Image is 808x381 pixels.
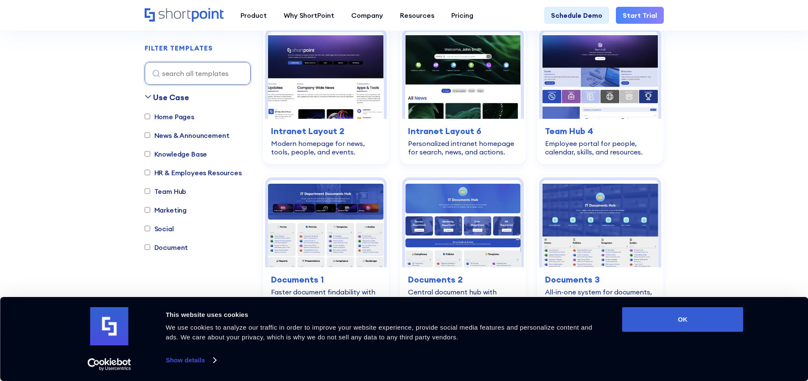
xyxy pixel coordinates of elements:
img: Intranet Layout 2 – SharePoint Homepage Design: Modern homepage for news, tools, people, and events. [268,32,384,119]
h3: Documents 3 [545,273,655,286]
input: HR & Employees Resources [145,170,150,176]
a: Company [343,7,391,24]
button: OK [622,307,744,332]
label: HR & Employees Resources [145,168,242,178]
label: News & Announcement [145,130,229,140]
div: Why ShortPoint [284,10,334,20]
img: Documents 1 – SharePoint Document Library Template: Faster document findability with search, filt... [268,180,384,267]
div: Employee portal for people, calendar, skills, and resources. [545,139,655,156]
input: Document [145,245,150,250]
a: Schedule Demo [544,7,609,24]
h3: Intranet Layout 6 [408,125,518,137]
label: Knowledge Base [145,149,207,159]
label: Team Hub [145,186,187,196]
div: Personalized intranet homepage for search, news, and actions. [408,139,518,156]
img: Intranet Layout 6 – SharePoint Homepage Design: Personalized intranet homepage for search, news, ... [405,32,521,119]
a: Usercentrics Cookiebot - opens in a new window [72,358,146,371]
a: Documents 2 – Document Management Template: Central document hub with alerts, search, and actions... [400,175,526,313]
div: Product [240,10,267,20]
label: Social [145,224,174,234]
div: Company [351,10,383,20]
input: News & Announcement [145,133,150,138]
img: Documents 2 – Document Management Template: Central document hub with alerts, search, and actions. [405,180,521,267]
input: Team Hub [145,189,150,194]
a: Start Trial [616,7,664,24]
div: Pricing [451,10,473,20]
div: This website uses cookies [166,310,603,320]
a: Pricing [443,7,482,24]
h3: Documents 2 [408,273,518,286]
h3: Team Hub 4 [545,125,655,137]
div: FILTER TEMPLATES [145,45,213,52]
a: Product [232,7,275,24]
label: Home Pages [145,112,194,122]
a: Team Hub 4 – SharePoint Employee Portal Template: Employee portal for people, calendar, skills, a... [537,26,663,165]
div: Resources [400,10,434,20]
img: Team Hub 4 – SharePoint Employee Portal Template: Employee portal for people, calendar, skills, a... [542,32,658,119]
img: Documents 3 – Document Management System Template: All-in-one system for documents, updates, and ... [542,180,658,267]
a: Home [145,8,224,22]
div: Central document hub with alerts, search, and actions. [408,288,518,305]
a: Intranet Layout 6 – SharePoint Homepage Design: Personalized intranet homepage for search, news, ... [400,26,526,165]
img: logo [90,307,129,345]
input: Marketing [145,207,150,213]
h3: Documents 1 [271,273,381,286]
a: Documents 3 – Document Management System Template: All-in-one system for documents, updates, and ... [537,175,663,313]
h3: Intranet Layout 2 [271,125,381,137]
a: Resources [391,7,443,24]
a: Why ShortPoint [275,7,343,24]
label: Marketing [145,205,187,215]
label: Document [145,242,188,252]
input: search all templates [145,62,251,85]
a: Documents 1 – SharePoint Document Library Template: Faster document findability with search, filt... [263,175,389,313]
div: Faster document findability with search, filters, and categories [271,288,381,305]
div: Use Case [153,92,189,103]
div: Modern homepage for news, tools, people, and events. [271,139,381,156]
input: Knowledge Base [145,151,150,157]
a: Show details [166,354,216,367]
a: Intranet Layout 2 – SharePoint Homepage Design: Modern homepage for news, tools, people, and even... [263,26,389,165]
span: We use cookies to analyze our traffic in order to improve your website experience, provide social... [166,324,593,341]
input: Home Pages [145,114,150,120]
div: All-in-one system for documents, updates, and actions. [545,288,655,305]
input: Social [145,226,150,232]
